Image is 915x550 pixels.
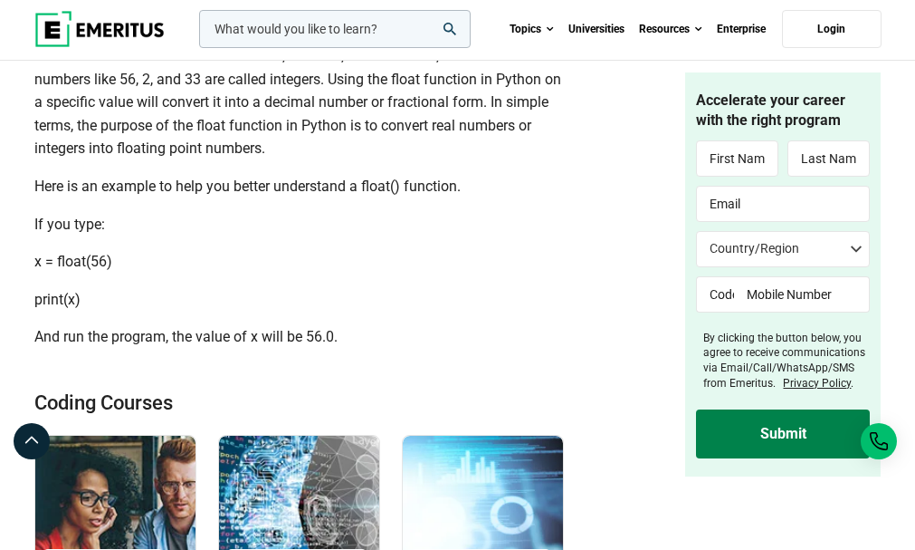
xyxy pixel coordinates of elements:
[696,276,734,313] input: Code
[199,10,471,48] input: woocommerce-product-search-field-0
[783,377,851,390] a: Privacy Policy
[34,328,338,345] span: And run the program, the value of x will be 56.0.
[696,410,870,458] input: Submit
[734,276,870,313] input: Mobile Number
[696,186,870,222] input: Email
[703,331,870,391] label: By clicking the button below, you agree to receive communications via Email/Call/WhatsApp/SMS fro...
[696,140,778,177] input: First Name
[34,1,561,158] span: Float is a function or reusable code in the Python programming language that converts values into...
[782,10,882,48] a: Login
[787,140,870,177] input: Last Name
[696,91,870,131] h4: Accelerate your career with the right program
[34,363,511,417] h2: Coding Courses
[34,178,461,195] span: Here is an example to help you better understand a float() function.
[696,231,870,267] select: Country
[34,213,565,236] p: If you type:
[34,253,112,270] span: x = float(56)
[34,291,81,308] span: print(x)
